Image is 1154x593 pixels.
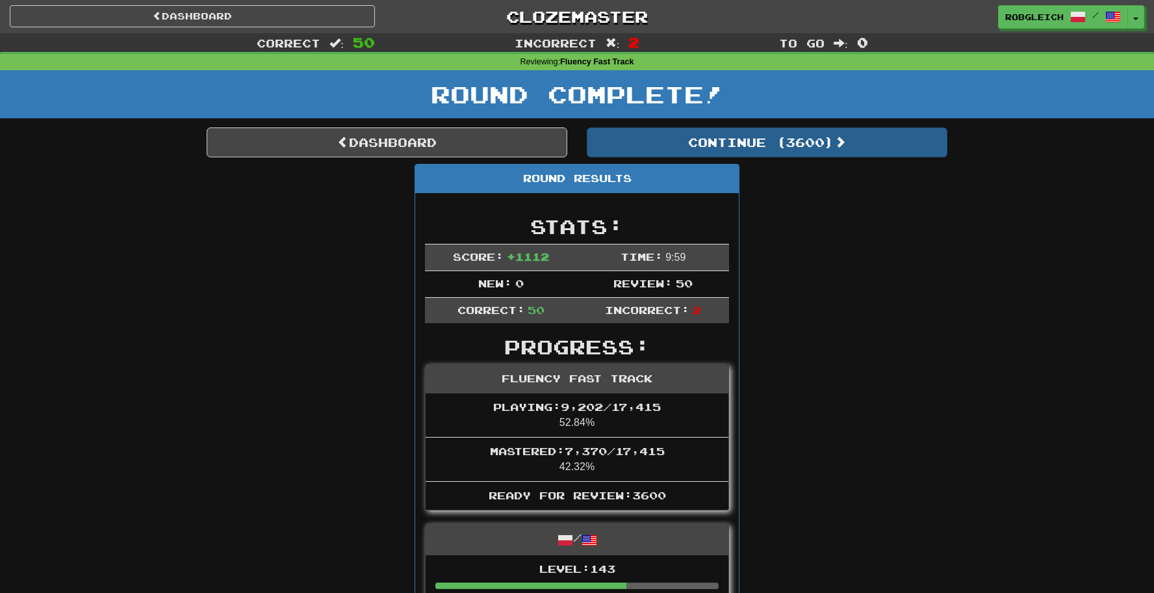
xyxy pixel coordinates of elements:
span: Correct [257,36,320,49]
h2: Stats: [425,216,729,237]
a: RobGleich / [998,5,1128,29]
span: Incorrect: [605,304,689,316]
span: RobGleich [1005,11,1064,23]
li: 42.32% [426,437,728,482]
span: 0 [515,277,524,289]
span: To go [779,36,825,49]
span: Score: [453,250,504,263]
span: Review: [613,277,673,289]
div: Round Results [415,165,739,193]
span: New: [478,277,512,289]
span: 2 [693,304,701,316]
div: / [426,524,728,555]
span: 50 [676,277,693,289]
a: Dashboard [10,5,375,27]
li: 52.84% [426,393,728,438]
span: Time: [621,250,663,263]
span: 50 [528,304,545,316]
span: 50 [353,34,375,50]
span: Mastered: 7,370 / 17,415 [490,445,665,457]
a: Dashboard [207,127,567,157]
span: : [834,38,848,49]
div: Fluency Fast Track [426,365,728,393]
span: 0 [857,34,868,50]
h1: Round Complete! [5,81,1149,107]
span: Playing: 9,202 / 17,415 [493,401,661,413]
h2: Progress: [425,336,729,358]
span: + 1112 [507,250,549,263]
strong: Fluency Fast Track [560,57,634,66]
span: Correct: [457,304,525,316]
span: : [329,38,344,49]
button: Continue (3600) [587,127,947,157]
span: Level: 143 [539,562,615,575]
span: : [606,38,620,49]
a: Clozemaster [394,5,760,28]
span: Incorrect [515,36,596,49]
span: 2 [628,34,639,50]
span: Ready for Review: 3600 [489,489,666,501]
span: / [1092,10,1099,20]
span: 9 : 59 [665,252,686,263]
